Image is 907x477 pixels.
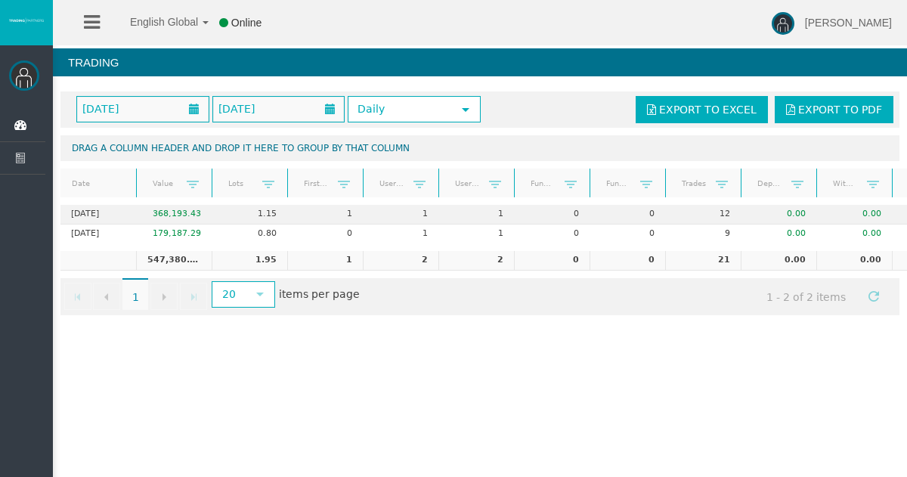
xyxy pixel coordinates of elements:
[363,251,438,271] td: 2
[208,283,360,308] span: items per page
[287,205,363,225] td: 1
[101,291,113,303] span: Go to the previous page
[231,17,262,29] span: Online
[816,225,892,243] td: 0.00
[665,205,741,225] td: 12
[521,173,565,194] a: Funded accouns
[665,251,741,271] td: 21
[294,173,338,194] a: First trade
[60,135,899,161] div: Drag a column header and drop it here to group by that column
[150,283,178,310] a: Go to the next page
[363,205,438,225] td: 1
[659,104,757,116] span: Export to Excel
[349,98,452,121] span: Daily
[63,174,135,194] a: Date
[180,283,207,310] a: Go to the last page
[438,225,514,243] td: 1
[93,283,120,310] a: Go to the previous page
[213,283,246,306] span: 20
[772,12,794,35] img: user-image
[64,283,91,310] a: Go to the first page
[590,225,665,243] td: 0
[741,205,816,225] td: 0.00
[136,251,212,271] td: 547,380.72
[741,251,816,271] td: 0.00
[741,225,816,243] td: 0.00
[775,96,893,123] a: Export to PDF
[861,283,887,308] a: Refresh
[8,17,45,23] img: logo.svg
[460,104,472,116] span: select
[816,251,892,271] td: 0.00
[53,48,907,76] h4: Trading
[122,278,148,310] span: 1
[823,173,867,194] a: Withdrawals USD
[590,251,665,271] td: 0
[187,291,200,303] span: Go to the last page
[816,205,892,225] td: 0.00
[438,205,514,225] td: 1
[212,205,287,225] td: 1.15
[136,225,212,243] td: 179,187.29
[287,225,363,243] td: 0
[748,173,791,194] a: Deposits
[60,225,136,243] td: [DATE]
[596,173,640,194] a: Funded accouns(email)
[805,17,892,29] span: [PERSON_NAME]
[672,173,716,194] a: Trades
[78,98,123,119] span: [DATE]
[60,205,136,225] td: [DATE]
[72,291,84,303] span: Go to the first page
[212,251,287,271] td: 1.95
[214,98,259,119] span: [DATE]
[218,173,262,194] a: Lots
[514,251,590,271] td: 0
[143,173,187,194] a: Value
[514,205,590,225] td: 0
[665,225,741,243] td: 9
[753,283,860,311] span: 1 - 2 of 2 items
[110,16,198,28] span: English Global
[212,225,287,243] td: 0.80
[438,251,514,271] td: 2
[445,173,489,194] a: Users traded (email)
[636,96,768,123] a: Export to Excel
[136,205,212,225] td: 368,193.43
[590,205,665,225] td: 0
[254,288,266,300] span: select
[798,104,882,116] span: Export to PDF
[363,225,438,243] td: 1
[868,290,880,302] span: Refresh
[287,251,363,271] td: 1
[370,173,413,194] a: Users traded
[158,291,170,303] span: Go to the next page
[514,225,590,243] td: 0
